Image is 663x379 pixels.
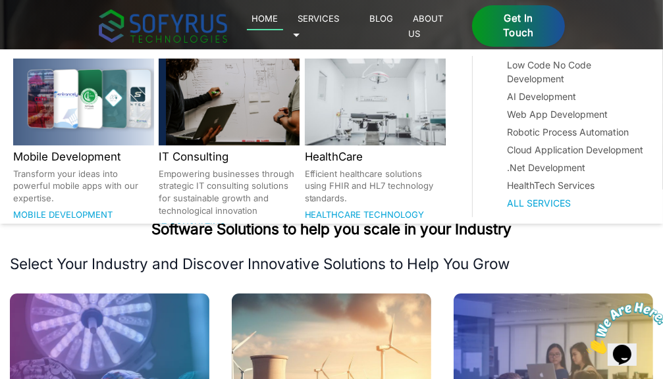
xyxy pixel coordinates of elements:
a: Web App Development [508,107,645,121]
h2: Software Solutions to help you scale in your Industry [10,219,653,239]
h2: IT Consulting [159,148,300,165]
a: Healthcare Technology Consulting [305,209,425,235]
p: Efficient healthcare solutions using FHIR and HL7 technology standards. [305,168,446,205]
p: Transform your ideas into powerful mobile apps with our expertise. [13,168,154,205]
a: Services 🞃 [293,11,340,41]
a: Get in Touch [472,5,564,47]
a: HealthTech Services [508,178,645,192]
h2: Mobile Development [13,148,154,165]
a: .Net Development [508,161,645,174]
a: IT Consulting [159,221,226,232]
p: Select Your Industry and Discover Innovative Solutions to Help You Grow [10,254,653,274]
a: Blog [365,11,398,26]
img: sofyrus [99,9,227,43]
a: About Us [408,11,444,41]
iframe: chat widget [581,297,663,359]
h2: HealthCare [305,148,446,165]
a: Robotic Process Automation [508,125,645,139]
a: Mobile Development [13,209,113,220]
a: Cloud Application Development [508,143,645,157]
a: All Services [508,196,645,210]
p: Empowering businesses through strategic IT consulting solutions for sustainable growth and techno... [159,168,300,217]
a: Low Code No Code Development [508,58,645,86]
a: Home [247,11,283,30]
img: Chat attention grabber [5,5,87,57]
a: AI Development [508,89,645,103]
